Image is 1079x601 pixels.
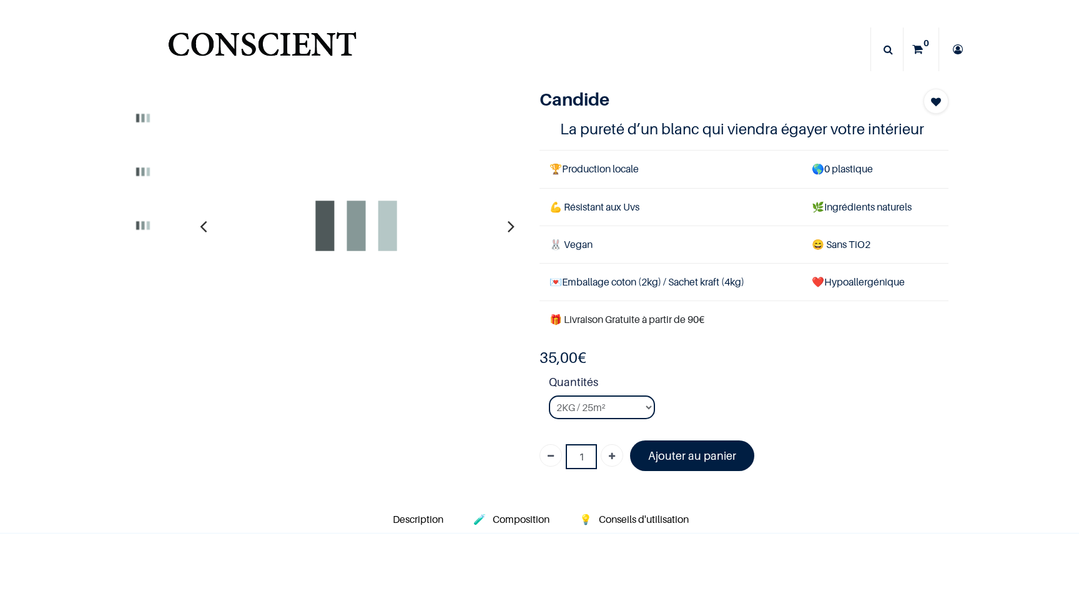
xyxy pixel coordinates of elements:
span: 😄 S [812,238,832,251]
h4: La pureté d’un blanc qui viendra égayer votre intérieur [560,119,929,139]
button: Add to wishlist [924,89,948,114]
img: Product image [219,89,494,364]
span: 🐰 Vegan [549,238,593,251]
td: Ingrédients naturels [802,188,948,226]
font: Ajouter au panier [648,449,736,462]
td: ❤️Hypoallergénique [802,263,948,300]
td: Production locale [539,151,802,188]
a: Ajouter [601,444,623,467]
span: Conseils d'utilisation [599,513,689,525]
font: 🎁 Livraison Gratuite à partir de 90€ [549,313,704,325]
img: Product image [120,202,166,249]
span: Description [393,513,443,525]
a: 0 [904,27,939,71]
h1: Candide [539,89,887,110]
span: 🏆 [549,162,562,175]
img: Product image [120,95,166,141]
span: Composition [493,513,549,525]
td: ans TiO2 [802,226,948,263]
sup: 0 [920,37,932,49]
span: 💡 [579,513,592,525]
a: Logo of Conscient [165,25,358,74]
span: Add to wishlist [931,94,941,109]
span: 35,00 [539,349,578,367]
span: 🌿 [812,201,824,213]
img: Product image [120,149,166,195]
span: 💌 [549,276,562,288]
a: Ajouter au panier [630,440,754,471]
img: Conscient [165,25,358,74]
span: 🌎 [812,162,824,175]
td: 0 plastique [802,151,948,188]
span: 💪 Résistant aux Uvs [549,201,639,213]
a: Supprimer [539,444,562,467]
td: Emballage coton (2kg) / Sachet kraft (4kg) [539,263,802,300]
strong: Quantités [549,374,948,395]
b: € [539,349,586,367]
span: 🧪 [473,513,486,525]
